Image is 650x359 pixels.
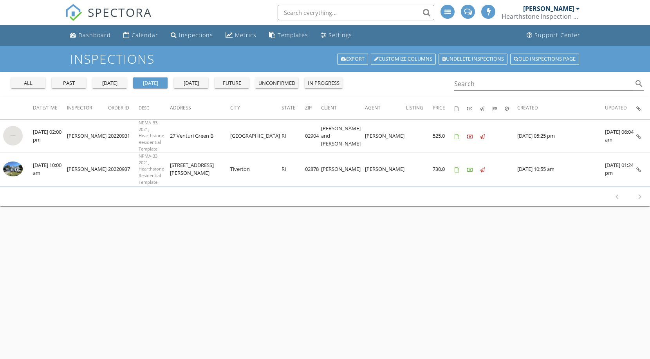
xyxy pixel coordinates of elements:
[605,119,636,153] td: [DATE] 06:04 am
[3,162,23,176] img: 9357181%2Fcover_photos%2FDiV2gKaU7AqZBNB8v05p%2Fsmall.jpg
[65,11,152,27] a: SPECTORA
[14,79,42,87] div: all
[523,5,574,13] div: [PERSON_NAME]
[11,77,45,88] button: all
[3,126,23,145] img: streetview
[365,153,406,186] td: [PERSON_NAME]
[67,153,108,186] td: [PERSON_NAME]
[108,119,139,153] td: 20220931
[139,153,164,185] span: NPMA-33 2021, Hearthstone Residential Template
[517,153,605,186] td: [DATE] 10:55 am
[67,97,108,119] th: Inspector: Not sorted.
[605,104,627,111] span: Updated
[305,119,321,153] td: 02904
[321,104,337,111] span: Client
[230,153,282,186] td: Tiverton
[96,79,124,87] div: [DATE]
[406,104,423,111] span: Listing
[480,97,492,119] th: Published: Not sorted.
[33,104,58,111] span: Date/Time
[282,97,305,119] th: State: Not sorted.
[67,104,92,111] span: Inspector
[235,31,256,39] div: Metrics
[305,104,312,111] span: Zip
[33,97,67,119] th: Date/Time: Not sorted.
[108,153,139,186] td: 20220937
[52,77,86,88] button: past
[170,104,191,111] span: Address
[305,97,321,119] th: Zip: Not sorted.
[33,153,67,186] td: [DATE] 10:00 am
[502,13,580,20] div: Hearthstone Inspection Services, Inc.
[321,97,365,119] th: Client: Not sorted.
[33,119,67,153] td: [DATE] 02:00 pm
[67,28,114,43] a: Dashboard
[321,153,365,186] td: [PERSON_NAME]
[433,153,455,186] td: 730.0
[179,31,213,39] div: Inspections
[136,79,164,87] div: [DATE]
[65,4,82,21] img: The Best Home Inspection Software - Spectora
[439,54,507,65] a: Undelete inspections
[517,104,538,111] span: Created
[108,104,129,111] span: Order ID
[120,28,161,43] a: Calendar
[170,119,230,153] td: 27 Venturi Green B
[266,28,311,43] a: Templates
[524,28,583,43] a: Support Center
[255,77,298,88] button: unconfirmed
[305,77,343,88] button: in progress
[365,104,381,111] span: Agent
[132,31,158,39] div: Calendar
[168,28,216,43] a: Inspections
[505,97,517,119] th: Canceled: Not sorted.
[174,77,208,88] button: [DATE]
[433,119,455,153] td: 525.0
[55,79,83,87] div: past
[337,54,368,65] a: Export
[492,97,505,119] th: Submitted: Not sorted.
[433,97,455,119] th: Price: Not sorted.
[133,77,168,88] button: [DATE]
[406,97,433,119] th: Listing: Not sorted.
[510,54,579,65] a: Old inspections page
[170,97,230,119] th: Address: Not sorted.
[329,31,352,39] div: Settings
[605,97,636,119] th: Updated: Not sorted.
[605,153,636,186] td: [DATE] 01:24 pm
[258,79,295,87] div: unconfirmed
[517,97,605,119] th: Created: Not sorted.
[170,153,230,186] td: [STREET_ADDRESS][PERSON_NAME]
[78,31,111,39] div: Dashboard
[371,54,436,65] a: Customize Columns
[282,153,305,186] td: RI
[139,120,164,152] span: NPMA-33 2021, Hearthstone Residential Template
[278,31,308,39] div: Templates
[433,104,445,111] span: Price
[534,31,580,39] div: Support Center
[230,97,282,119] th: City: Not sorted.
[282,104,296,111] span: State
[305,153,321,186] td: 02878
[230,119,282,153] td: [GEOGRAPHIC_DATA]
[455,97,467,119] th: Agreements signed: Not sorted.
[139,105,149,111] span: Desc
[230,104,240,111] span: City
[88,4,152,20] span: SPECTORA
[278,5,434,20] input: Search everything...
[454,77,633,90] input: Search
[177,79,205,87] div: [DATE]
[67,119,108,153] td: [PERSON_NAME]
[70,52,580,66] h1: Inspections
[218,79,246,87] div: future
[108,97,139,119] th: Order ID: Not sorted.
[139,97,170,119] th: Desc: Not sorted.
[318,28,355,43] a: Settings
[517,119,605,153] td: [DATE] 05:25 pm
[365,119,406,153] td: [PERSON_NAME]
[282,119,305,153] td: RI
[365,97,406,119] th: Agent: Not sorted.
[92,77,127,88] button: [DATE]
[636,97,650,119] th: Inspection Details: Not sorted.
[321,119,365,153] td: [PERSON_NAME] and [PERSON_NAME]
